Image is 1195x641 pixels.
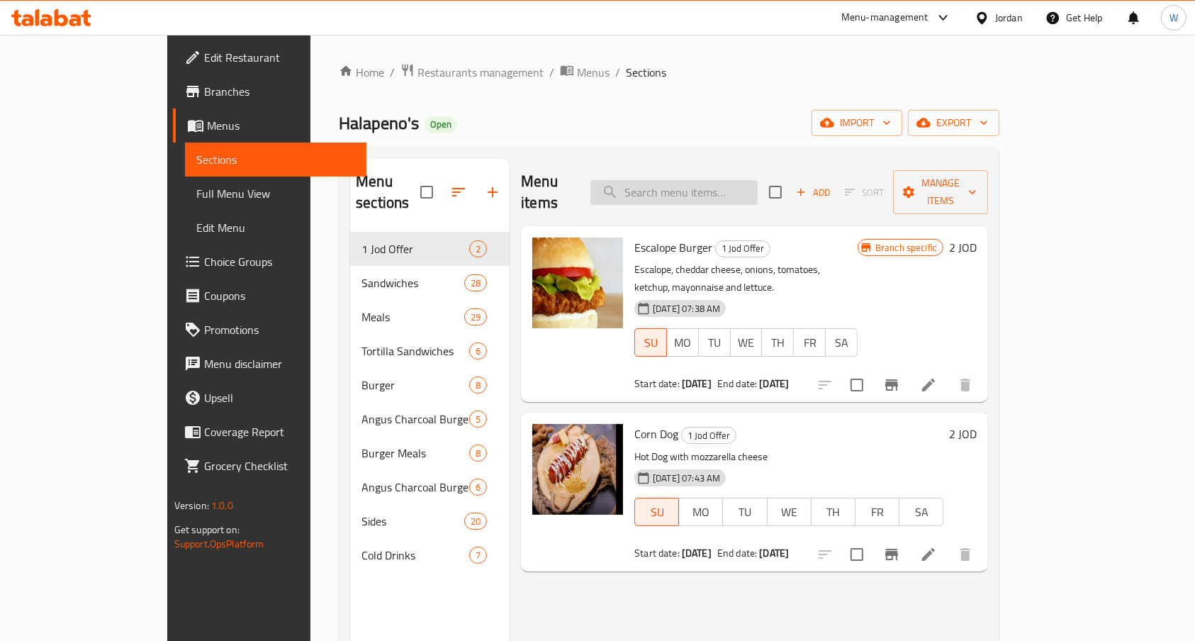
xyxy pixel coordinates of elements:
button: SA [825,328,858,357]
span: Version: [174,496,209,515]
a: Edit Menu [185,211,367,245]
span: Escalope Burger [634,237,712,258]
span: Tortilla Sandwiches [361,342,469,359]
span: WE [736,333,757,353]
span: Sides [361,513,464,530]
div: items [469,377,487,394]
span: 1 Jod Offer [682,428,736,444]
div: Burger8 [350,368,510,402]
div: 1 Jod Offer [681,427,736,444]
a: Grocery Checklist [173,449,367,483]
a: Upsell [173,381,367,415]
span: Promotions [204,321,356,338]
div: Menu-management [841,9,928,26]
span: Add [794,184,832,201]
button: SA [899,498,943,526]
div: items [469,547,487,564]
div: items [469,445,487,462]
button: FR [793,328,826,357]
span: Add item [790,182,836,204]
button: MO [678,498,723,526]
span: 7 [470,549,486,562]
span: 5 [470,413,486,426]
b: [DATE] [759,374,789,393]
span: Edit Menu [196,219,356,236]
div: Angus Charcoal Burger5 [350,402,510,436]
span: Select section first [836,182,893,204]
span: 8 [470,379,486,392]
span: 6 [470,481,486,494]
span: 1.0.0 [211,496,233,515]
span: export [919,114,988,132]
button: WE [767,498,812,526]
span: Sort sections [442,175,476,209]
button: TH [811,498,855,526]
span: [DATE] 07:43 AM [647,472,726,485]
span: Cold Drinks [361,547,469,564]
button: Branch-specific-item [875,368,909,402]
span: 2 [470,243,486,256]
div: Burger Meals8 [350,436,510,470]
div: 1 Jod Offer [715,240,770,257]
span: [DATE] 07:38 AM [647,302,726,316]
img: Corn Dog [532,424,623,515]
span: End date: [717,374,757,393]
a: Menu disclaimer [173,347,367,381]
button: delete [948,368,982,402]
div: Meals [361,308,464,325]
a: Support.OpsPlatform [174,535,264,553]
div: Open [425,116,457,133]
a: Edit menu item [920,377,937,394]
b: [DATE] [682,544,712,562]
div: Jordan [995,10,1023,26]
span: TH [768,333,788,353]
span: TU [705,333,725,353]
span: Select to update [842,540,872,569]
span: Sections [626,64,666,81]
span: Grocery Checklist [204,457,356,474]
span: SA [905,502,938,523]
span: Full Menu View [196,185,356,202]
a: Menus [173,108,367,143]
span: Burger [361,377,469,394]
div: Tortilla Sandwiches6 [350,334,510,368]
a: Menus [560,63,610,82]
div: Meals29 [350,300,510,334]
a: Edit Restaurant [173,40,367,74]
span: 6 [470,345,486,358]
span: Burger Meals [361,445,469,462]
a: Restaurants management [400,63,544,82]
span: Manage items [904,174,977,210]
span: Menu disclaimer [204,355,356,372]
button: Branch-specific-item [875,537,909,572]
li: / [390,64,395,81]
span: Upsell [204,389,356,406]
div: Sandwiches [361,274,464,291]
a: Sections [185,143,367,177]
span: WE [773,502,806,523]
span: Start date: [634,374,680,393]
span: 20 [465,515,486,528]
span: 28 [465,277,486,290]
button: Manage items [893,170,988,214]
span: 29 [465,311,486,324]
span: Start date: [634,544,680,562]
span: Edit Restaurant [204,49,356,66]
div: items [464,308,487,325]
span: Restaurants management [417,64,544,81]
div: items [464,513,487,530]
a: Coupons [173,279,367,313]
button: FR [855,498,899,526]
li: / [615,64,620,81]
span: TH [817,502,850,523]
div: 1 Jod Offer2 [350,232,510,266]
span: Select all sections [412,177,442,207]
span: Angus Charcoal Burger [361,411,469,428]
p: Hot Dog with mozzarella cheese [634,448,943,466]
a: Choice Groups [173,245,367,279]
span: W [1169,10,1178,26]
span: Select section [761,177,790,207]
